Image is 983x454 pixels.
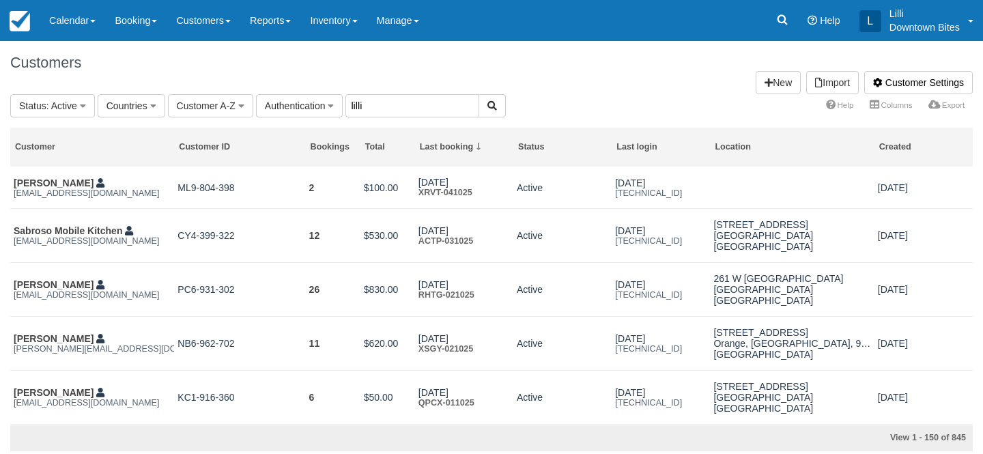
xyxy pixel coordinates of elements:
[710,317,874,371] td: 2392 N River Trail RdOrange, CA, 92865United States
[415,317,513,371] td: Oct 2XSGY-021025
[756,71,801,94] a: New
[306,167,360,209] td: 2
[612,209,710,263] td: Sep 1470.142.36.209
[808,16,817,25] i: Help
[309,284,320,295] a: 26
[265,100,326,111] span: Authentication
[10,317,174,371] td: Lyn Cortez lyn@sundaecrafts.com
[415,371,513,425] td: Oct 1QPCX-011025
[360,263,415,317] td: $830.00
[15,141,170,153] div: Customer
[10,263,174,317] td: SHELLY GONZALEZ shellysmexicankitchen@gmail.com
[10,94,95,117] button: Status: Active
[10,209,174,263] td: Sabroso Mobile Kitchen sabrosomobilekitchen@gmail.com
[889,20,960,34] p: Downtown Bites
[874,371,973,425] td: May 14
[513,263,612,317] td: Active
[415,167,513,209] td: TodayXRVT-041025
[14,236,171,246] em: [EMAIL_ADDRESS][DOMAIN_NAME]
[309,338,320,349] a: 11
[615,290,707,300] em: [TECHNICAL_ID]
[174,263,305,317] td: PC6-931-302
[615,344,707,354] em: [TECHNICAL_ID]
[360,371,415,425] td: $50.00
[14,333,94,344] a: [PERSON_NAME]
[345,94,479,117] input: Search Customers
[256,94,343,117] button: Authentication
[418,344,474,354] a: XSGY-021025
[513,209,612,263] td: Active
[179,141,301,153] div: Customer ID
[612,317,710,371] td: Oct 258.8.174.94
[874,263,973,317] td: Jul 12, 2018
[14,188,171,198] em: [EMAIL_ADDRESS][DOMAIN_NAME]
[309,392,315,403] a: 6
[309,230,320,241] a: 12
[715,141,870,153] div: Location
[14,279,94,290] a: [PERSON_NAME]
[174,209,305,263] td: CY4-399-322
[615,236,707,246] em: [TECHNICAL_ID]
[659,432,966,444] div: View 1 - 150 of 845
[806,71,859,94] a: Import
[10,55,973,71] h1: Customers
[174,371,305,425] td: KC1-916-360
[306,263,360,317] td: 26
[360,317,415,371] td: $620.00
[820,15,840,26] span: Help
[615,188,707,198] em: [TECHNICAL_ID]
[10,167,174,209] td: Alvaro Tuchan Jr Tuch@amorylimon.com
[418,236,474,246] a: ACTP-031025
[106,100,147,111] span: Countries
[418,188,472,197] a: XRVT-041025
[710,263,874,317] td: 261 W AltonSanta Ana, CA, 92707United States
[14,398,171,408] em: [EMAIL_ADDRESS][DOMAIN_NAME]
[710,371,874,425] td: 817 S Gage Ave.Los Angeles, FL, 90023United States
[415,263,513,317] td: Oct 2RHTG-021025
[14,290,171,300] em: [EMAIL_ADDRESS][DOMAIN_NAME]
[168,94,253,117] button: Customer A-Z
[612,371,710,425] td: Sep 25104.28.144.174
[98,94,165,117] button: Countries
[920,96,973,115] a: Export
[874,209,973,263] td: Mar 23, 2023
[864,71,973,94] a: Customer Settings
[710,209,874,263] td: 2218 North Bristol StreetSanta Ana, CA, 92706United States
[874,167,973,209] td: Sep 23
[874,317,973,371] td: Sep 13
[10,371,174,425] td: Dona Estela donaestela1@gmail.com
[818,96,861,115] a: Help
[612,263,710,317] td: Feb 2475.103.53.203
[46,100,77,111] span: : Active
[174,317,305,371] td: NB6-962-702
[861,96,920,115] a: Columns
[513,167,612,209] td: Active
[616,141,706,153] div: Last login
[306,371,360,425] td: 6
[365,141,411,153] div: Total
[859,10,881,32] div: L
[615,398,707,408] em: [TECHNICAL_ID]
[818,96,973,117] ul: More
[174,167,305,209] td: ML9-804-398
[177,100,236,111] span: Customer A-Z
[360,167,415,209] td: $100.00
[420,141,509,153] div: Last booking
[612,167,710,209] td: Today23.242.219.202
[418,290,474,300] a: RHTG-021025
[418,398,474,408] a: QPCX-011025
[311,141,356,153] div: Bookings
[14,344,171,354] em: [PERSON_NAME][EMAIL_ADDRESS][DOMAIN_NAME]
[879,141,969,153] div: Created
[306,317,360,371] td: 11
[518,141,608,153] div: Status
[14,225,122,236] a: Sabroso Mobile Kitchen
[513,371,612,425] td: Active
[415,209,513,263] td: Oct 3ACTP-031025
[513,317,612,371] td: Active
[889,7,960,20] p: Lilli
[19,100,46,111] span: Status
[309,182,315,193] a: 2
[360,209,415,263] td: $530.00
[10,11,30,31] img: checkfront-main-nav-mini-logo.png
